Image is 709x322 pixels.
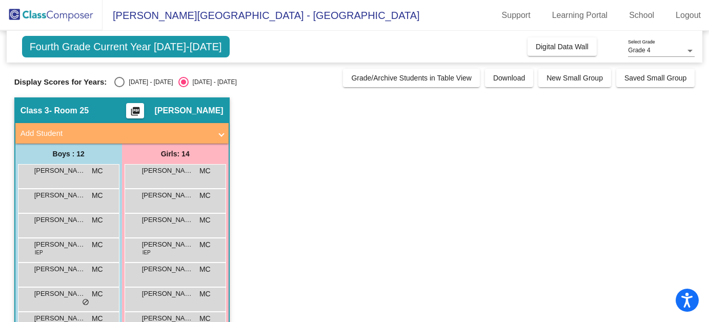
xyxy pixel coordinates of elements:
[142,239,193,250] span: [PERSON_NAME],
[624,74,686,82] span: Saved Small Group
[142,215,193,225] span: [PERSON_NAME] Chanter
[667,7,709,24] a: Logout
[343,69,480,87] button: Grade/Archive Students in Table View
[34,166,86,176] span: [PERSON_NAME]
[92,166,103,176] span: MC
[49,106,89,116] span: - Room 25
[546,74,603,82] span: New Small Group
[92,215,103,226] span: MC
[493,74,525,82] span: Download
[34,190,86,200] span: [PERSON_NAME]
[92,239,103,250] span: MC
[199,166,211,176] span: MC
[143,249,151,256] span: IEP
[538,69,611,87] button: New Small Group
[122,144,229,164] div: Girls: 14
[536,43,589,51] span: Digital Data Wall
[126,103,144,118] button: Print Students Details
[92,190,103,201] span: MC
[528,37,597,56] button: Digital Data Wall
[142,264,193,274] span: [PERSON_NAME]
[621,7,662,24] a: School
[142,166,193,176] span: [PERSON_NAME]
[15,123,229,144] mat-expansion-panel-header: Add Student
[35,249,43,256] span: IEP
[125,77,173,87] div: [DATE] - [DATE]
[199,239,211,250] span: MC
[82,298,89,307] span: do_not_disturb_alt
[103,7,420,24] span: [PERSON_NAME][GEOGRAPHIC_DATA] - [GEOGRAPHIC_DATA]
[351,74,472,82] span: Grade/Archive Students in Table View
[494,7,539,24] a: Support
[15,144,122,164] div: Boys : 12
[485,69,533,87] button: Download
[21,128,211,139] mat-panel-title: Add Student
[92,289,103,299] span: MC
[628,47,650,54] span: Grade 4
[34,215,86,225] span: [PERSON_NAME]
[142,190,193,200] span: [PERSON_NAME]
[22,36,230,57] span: Fourth Grade Current Year [DATE]-[DATE]
[34,239,86,250] span: [PERSON_NAME]
[199,289,211,299] span: MC
[129,106,141,120] mat-icon: picture_as_pdf
[142,289,193,299] span: [PERSON_NAME]
[199,264,211,275] span: MC
[154,106,223,116] span: [PERSON_NAME]
[544,7,616,24] a: Learning Portal
[199,190,211,201] span: MC
[34,264,86,274] span: [PERSON_NAME]
[21,106,49,116] span: Class 3
[616,69,695,87] button: Saved Small Group
[34,289,86,299] span: [PERSON_NAME]
[189,77,237,87] div: [DATE] - [DATE]
[114,77,236,87] mat-radio-group: Select an option
[199,215,211,226] span: MC
[92,264,103,275] span: MC
[14,77,107,87] span: Display Scores for Years:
